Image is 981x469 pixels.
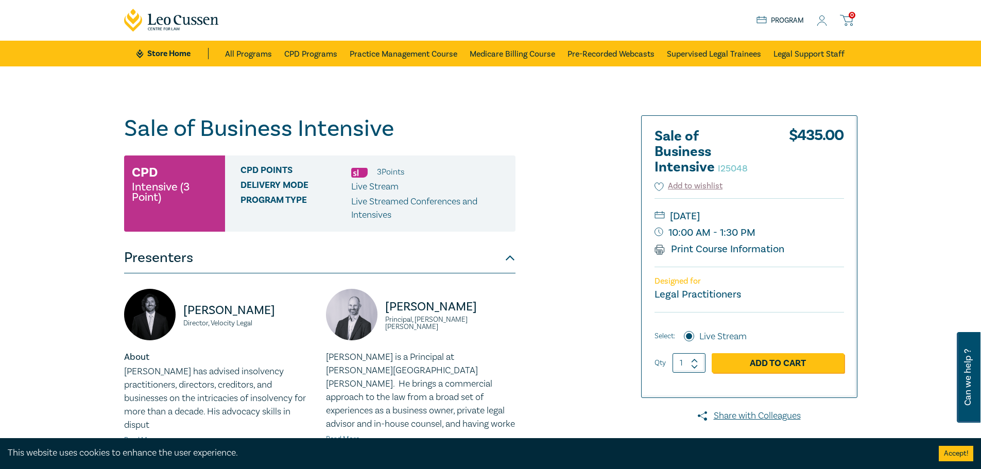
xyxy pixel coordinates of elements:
[470,41,555,66] a: Medicare Billing Course
[136,48,208,59] a: Store Home
[963,338,973,416] span: Can we help ?
[124,365,314,432] p: [PERSON_NAME] has advised insolvency practitioners, directors, creditors, and businesses on the i...
[718,163,748,175] small: I25048
[655,276,844,286] p: Designed for
[712,353,844,373] a: Add to Cart
[351,195,508,222] p: Live Streamed Conferences and Intensives
[132,163,158,182] h3: CPD
[849,12,855,19] span: 0
[655,180,723,192] button: Add to wishlist
[655,224,844,241] small: 10:00 AM - 1:30 PM
[655,129,768,175] h2: Sale of Business Intensive
[326,435,359,444] a: Read More
[240,165,351,179] span: CPD Points
[377,165,404,179] li: 3 Point s
[124,242,515,273] button: Presenters
[225,41,272,66] a: All Programs
[939,446,973,461] button: Accept cookies
[240,180,351,194] span: Delivery Mode
[350,41,457,66] a: Practice Management Course
[8,446,923,460] div: This website uses cookies to enhance the user experience.
[124,289,176,340] img: https://s3.ap-southeast-2.amazonaws.com/leo-cussen-store-production-content/Contacts/Seamus%20Rya...
[124,351,149,363] strong: About
[284,41,337,66] a: CPD Programs
[655,242,785,256] a: Print Course Information
[326,289,377,340] img: https://s3.ap-southeast-2.amazonaws.com/leo-cussen-store-production-content/Contacts/Paul%20Gray/...
[351,181,399,193] span: Live Stream
[699,330,747,343] label: Live Stream
[655,331,675,342] span: Select:
[655,288,741,301] small: Legal Practitioners
[667,41,761,66] a: Supervised Legal Trainees
[385,316,515,331] small: Principal, [PERSON_NAME] [PERSON_NAME]
[124,436,158,445] a: Read More
[385,299,515,315] p: [PERSON_NAME]
[132,182,217,202] small: Intensive (3 Point)
[641,409,857,423] a: Share with Colleagues
[673,353,705,373] input: 1
[183,320,314,327] small: Director, Velocity Legal
[655,357,666,369] label: Qty
[351,168,368,178] img: Substantive Law
[655,208,844,224] small: [DATE]
[124,115,515,142] h1: Sale of Business Intensive
[773,41,845,66] a: Legal Support Staff
[756,15,804,26] a: Program
[567,41,655,66] a: Pre-Recorded Webcasts
[326,351,515,431] p: [PERSON_NAME] is a Principal at [PERSON_NAME][GEOGRAPHIC_DATA][PERSON_NAME]. He brings a commerci...
[789,129,844,180] div: $ 435.00
[183,302,314,319] p: [PERSON_NAME]
[240,195,351,222] span: Program type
